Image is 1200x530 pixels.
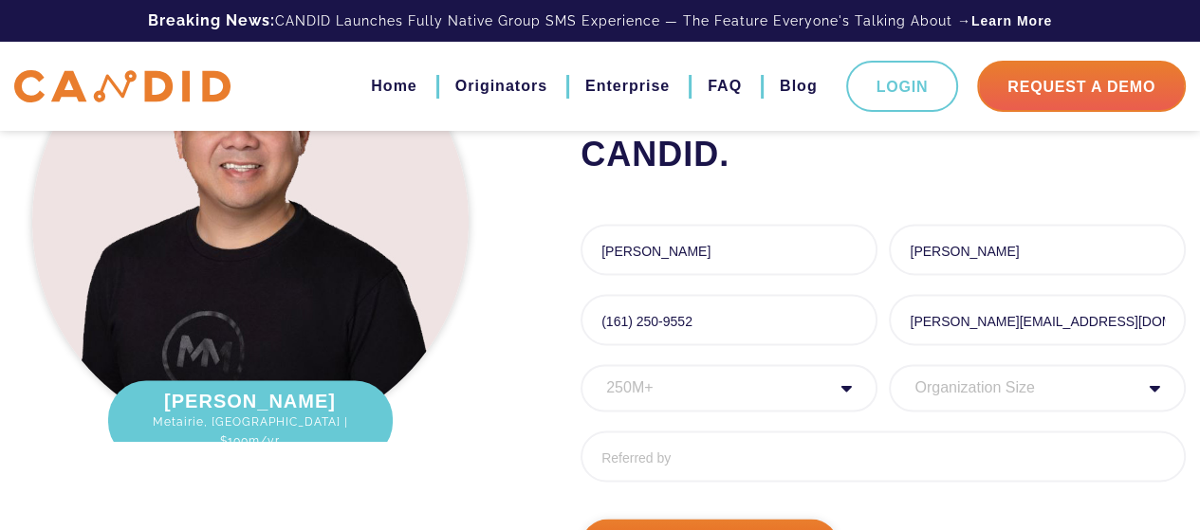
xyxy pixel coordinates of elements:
[32,4,469,440] img: Hung-Le
[889,294,1186,345] input: Email *
[127,412,374,450] span: Metairie, [GEOGRAPHIC_DATA] | $100m/yr
[971,11,1052,30] a: Learn More
[846,61,959,112] a: Login
[585,70,670,102] a: Enterprise
[581,294,877,345] input: Phone *
[14,70,231,103] img: CANDID APP
[371,70,416,102] a: Home
[455,70,547,102] a: Originators
[581,89,1186,176] h2: See Why LO’s Rely On CANDID.
[977,61,1186,112] a: Request A Demo
[581,224,877,275] input: First Name *
[108,380,393,460] div: [PERSON_NAME]
[581,430,1186,482] input: Referred by
[148,11,275,29] b: Breaking News:
[780,70,818,102] a: Blog
[708,70,742,102] a: FAQ
[889,224,1186,275] input: Last Name *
